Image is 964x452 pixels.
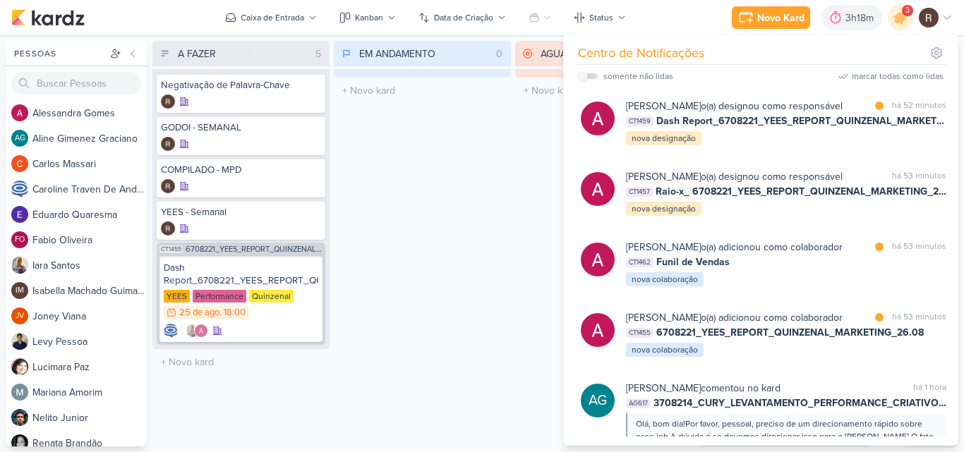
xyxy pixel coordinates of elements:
div: C a r o l i n e T r a v e n D e A n d r a d e [32,182,147,197]
div: há 1 hora [913,381,946,396]
div: I a r a S a n t o s [32,258,147,273]
img: Rafael Dornelles [161,137,175,151]
div: F a b i o O l i v e i r a [32,233,147,248]
img: Levy Pessoa [11,333,28,350]
p: FO [15,236,25,244]
div: o(a) adicionou como colaborador [626,310,843,325]
div: Criador(a): Rafael Dornelles [161,179,175,193]
div: A l i n e G i m e n e z G r a c i a n o [32,131,147,146]
p: IM [16,287,24,295]
img: Lucimara Paz [11,358,28,375]
p: AG [15,135,25,142]
input: + Novo kard [518,80,689,101]
div: Criador(a): Rafael Dornelles [161,137,175,151]
div: Negativação de Palavra-Chave [161,79,321,92]
img: Caroline Traven De Andrade [11,181,28,197]
div: 25 de ago [179,308,219,317]
b: [PERSON_NAME] [626,382,701,394]
div: 5 [310,47,327,61]
div: Aline Gimenez Graciano [581,384,615,417]
input: + Novo kard [155,352,327,372]
div: há 53 minutos [892,169,946,184]
div: Criador(a): Rafael Dornelles [161,221,175,236]
div: 3h18m [845,11,878,25]
input: + Novo kard [337,80,508,101]
div: nova designação [626,202,701,216]
div: Fabio Oliveira [11,231,28,248]
div: Isabella Machado Guimarães [11,282,28,299]
div: nova colaboração [626,272,704,286]
div: GODOI - SEMANAL [161,121,321,134]
img: Nelito Junior [11,409,28,426]
img: Alessandra Gomes [581,102,615,135]
div: R e n a t a B r a n d ã o [32,436,147,451]
img: Mariana Amorim [11,384,28,401]
div: nova colaboração [626,343,704,357]
img: Alessandra Gomes [581,172,615,206]
b: [PERSON_NAME] [626,241,701,253]
img: kardz.app [11,9,85,26]
div: marcar todas como lidas [852,70,944,83]
div: o(a) designou como responsável [626,99,843,114]
div: , 18:00 [219,308,246,317]
img: Caroline Traven De Andrade [164,324,178,338]
img: Iara Santos [186,324,200,338]
span: Raio-x_ 6708221_YEES_REPORT_QUINZENAL_MARKETING_26.08 [656,184,946,199]
div: comentou no kard [626,381,781,396]
p: JV [16,312,24,320]
div: há 53 minutos [892,310,946,325]
span: CT1459 [626,116,653,126]
div: A l e s s a n d r a G o m e s [32,106,147,121]
span: Funil de Vendas [656,255,730,269]
img: Eduardo Quaresma [11,206,28,223]
div: Criador(a): Rafael Dornelles [161,94,175,109]
img: Iara Santos [11,257,28,274]
div: J o n e y V i a n a [32,309,147,324]
div: L e v y P e s s o a [32,334,147,349]
div: nova designação [626,131,701,145]
span: CT1457 [626,187,653,197]
div: o(a) designou como responsável [626,169,843,184]
span: 3 [905,5,910,16]
span: 6708221_YEES_REPORT_QUINZENAL_MARKETING_26.08 [186,245,323,253]
div: YEES - Semanal [161,206,321,219]
div: COMPILADO - MPD [161,164,321,176]
img: Rafael Dornelles [161,94,175,109]
img: Alessandra Gomes [581,243,615,276]
div: E d u a r d o Q u a r e s m a [32,207,147,222]
div: YEES [164,290,190,303]
img: Alessandra Gomes [581,313,615,347]
div: Joney Viana [11,307,28,324]
div: Centro de Notificações [578,44,704,63]
div: Aline Gimenez Graciano [11,130,28,147]
img: Carlos Massari [11,155,28,172]
div: há 53 minutos [892,240,946,255]
b: [PERSON_NAME] [626,100,701,112]
span: 3708214_CURY_LEVANTAMENTO_PERFORMANCE_CRIATIVOS_1A_EDICAO_SP [653,396,946,410]
div: Pessoas [11,47,107,60]
img: Rafael Dornelles [919,8,939,28]
div: M a r i a n a A m o r i m [32,385,147,400]
div: há 52 minutos [892,99,946,114]
span: 6708221_YEES_REPORT_QUINZENAL_MARKETING_26.08 [656,325,924,340]
div: C a r l o s M a s s a r i [32,157,147,171]
div: Colaboradores: Iara Santos, Alessandra Gomes [182,324,208,338]
img: Rafael Dornelles [161,221,175,236]
span: CT1455 [626,328,653,338]
p: AG [589,391,607,410]
div: 0 [490,47,508,61]
span: CT1455 [159,245,183,253]
div: Performance [193,290,246,303]
img: Alessandra Gomes [11,104,28,121]
img: Rafael Dornelles [161,179,175,193]
div: Dash Report_6708221_YEES_REPORT_QUINZENAL_MARKETING_26.08 [164,262,318,287]
img: Renata Brandão [11,434,28,451]
b: [PERSON_NAME] [626,171,701,183]
div: somente não lidas [603,70,673,83]
input: Buscar Pessoas [11,72,141,94]
div: Criador(a): Caroline Traven De Andrade [164,324,178,338]
span: AG617 [626,398,651,408]
div: Quinzenal [249,290,294,303]
button: Novo Kard [732,6,810,29]
img: Alessandra Gomes [194,324,208,338]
